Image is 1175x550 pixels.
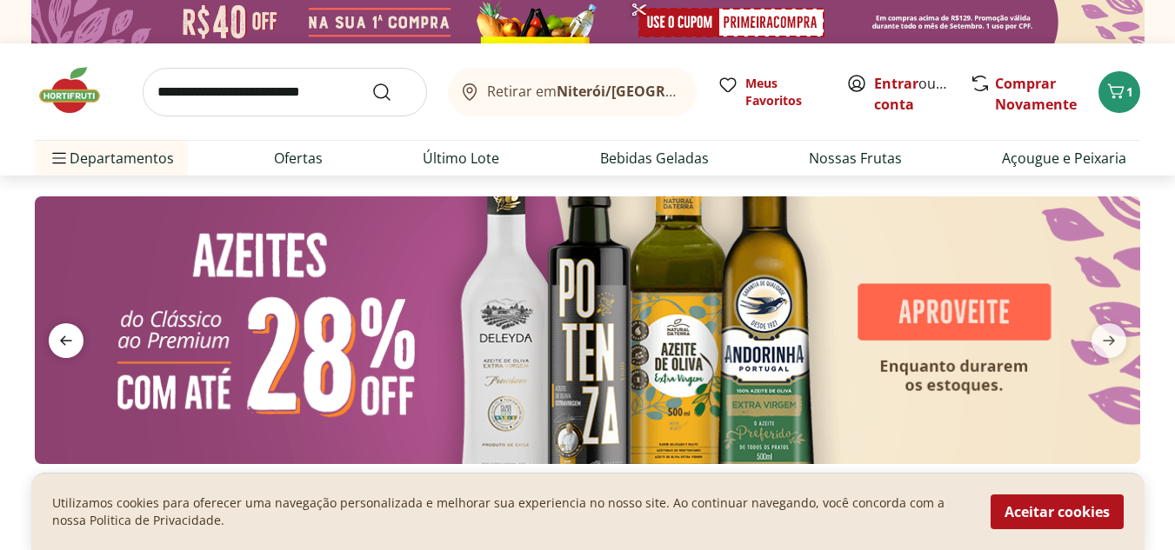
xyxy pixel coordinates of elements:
a: Comprar Novamente [995,74,1077,114]
a: Açougue e Peixaria [1002,148,1126,169]
a: Bebidas Geladas [600,148,709,169]
span: ou [874,73,951,115]
button: Submit Search [371,82,413,103]
b: Niterói/[GEOGRAPHIC_DATA] [557,82,755,101]
button: Retirar emNiterói/[GEOGRAPHIC_DATA] [448,68,697,116]
button: Aceitar cookies [991,494,1124,529]
button: Menu [49,137,70,179]
a: Nossas Frutas [809,148,902,169]
a: Entrar [874,74,918,93]
a: Ofertas [274,148,323,169]
input: search [143,68,427,116]
img: azeites [35,196,1140,464]
span: Retirar em [487,83,679,99]
p: Utilizamos cookies para oferecer uma navegação personalizada e melhorar sua experiencia no nosso ... [52,494,970,529]
a: Último Lote [423,148,499,169]
button: next [1078,323,1140,358]
button: Carrinho [1098,71,1140,113]
span: Departamentos [49,137,174,179]
a: Meus Favoritos [718,75,825,109]
img: Hortifruti [35,64,122,116]
span: 1 [1126,83,1133,100]
button: previous [35,323,97,358]
span: Meus Favoritos [745,75,825,109]
a: Criar conta [874,74,970,114]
